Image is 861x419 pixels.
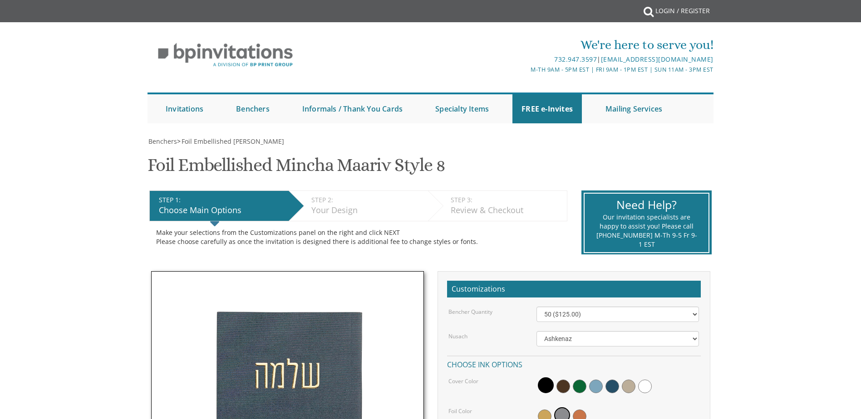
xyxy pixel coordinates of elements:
a: Specialty Items [426,94,498,123]
div: Your Design [311,205,423,216]
div: M-Th 9am - 5pm EST | Fri 9am - 1pm EST | Sun 11am - 3pm EST [337,65,713,74]
div: Choose Main Options [159,205,284,216]
h1: Foil Embellished Mincha Maariv Style 8 [148,155,445,182]
div: Review & Checkout [451,205,562,216]
img: BP Invitation Loft [148,36,303,74]
div: STEP 2: [311,195,423,205]
a: FREE e-Invites [512,94,582,123]
div: | [337,54,713,65]
div: Need Help? [596,197,697,213]
span: Benchers [148,137,177,146]
div: We're here to serve you! [337,36,713,54]
label: Cover Color [448,377,478,385]
div: Our invitation specialists are happy to assist you! Please call [PHONE_NUMBER] M-Th 9-5 Fr 9-1 EST [596,213,697,249]
label: Nusach [448,332,467,340]
div: Make your selections from the Customizations panel on the right and click NEXT Please choose care... [156,228,561,246]
a: Informals / Thank You Cards [293,94,412,123]
div: STEP 1: [159,195,284,205]
a: Benchers [148,137,177,146]
a: Benchers [227,94,279,123]
a: 732.947.3597 [554,55,597,63]
a: [EMAIL_ADDRESS][DOMAIN_NAME] [601,55,713,63]
label: Foil Color [448,407,472,415]
iframe: chat widget [823,383,852,410]
a: Invitations [157,94,212,123]
a: Foil Embellished [PERSON_NAME] [181,137,284,146]
div: STEP 3: [451,195,562,205]
label: Bencher Quantity [448,308,492,316]
a: Mailing Services [596,94,671,123]
h2: Customizations [447,281,701,298]
h4: Choose ink options [447,356,701,371]
span: > [177,137,284,146]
